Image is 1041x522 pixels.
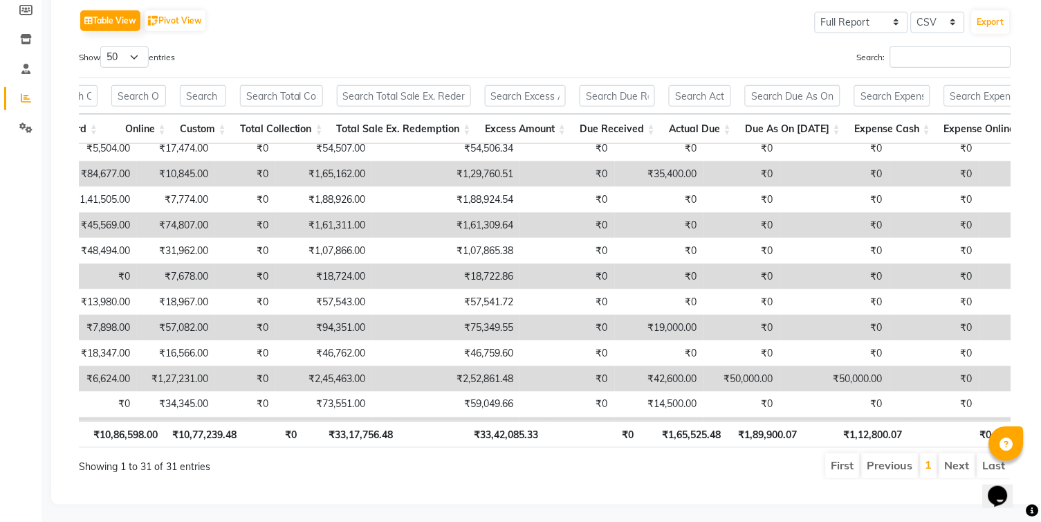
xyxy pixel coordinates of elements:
td: ₹0 [215,366,275,392]
td: ₹0 [215,213,275,238]
td: ₹0 [615,417,704,443]
th: ₹0 [910,421,999,448]
th: Expense Online: activate to sort column ascending [937,114,1033,144]
td: ₹0 [704,289,780,315]
input: Search Total Collection [240,85,323,107]
th: ₹10,77,239.48 [165,421,244,448]
input: Search Actual Due [669,85,731,107]
td: ₹0 [704,238,780,264]
td: ₹0 [520,213,615,238]
td: ₹34,345.00 [137,392,215,417]
img: pivot.png [148,16,158,26]
td: ₹2,729.00 [137,417,215,443]
td: ₹0 [520,264,615,289]
input: Search Total Sale Ex. Redemption [337,85,471,107]
th: Online: activate to sort column ascending [104,114,173,144]
td: ₹0 [215,187,275,213]
td: ₹0 [215,264,275,289]
td: ₹0 [780,213,890,238]
td: ₹0 [704,187,780,213]
th: Expense Cash: activate to sort column ascending [847,114,937,144]
td: ₹54,506.34 [372,136,520,161]
td: ₹0 [215,136,275,161]
button: Pivot View [145,10,205,31]
td: ₹7,898.00 [59,315,137,341]
td: ₹35,400.00 [615,161,704,187]
td: ₹7,678.00 [137,264,215,289]
td: ₹0 [780,136,890,161]
td: ₹0 [215,392,275,417]
td: ₹75,349.55 [372,315,520,341]
td: ₹0 [615,136,704,161]
button: Export [972,10,1010,34]
td: ₹57,541.72 [372,289,520,315]
td: ₹0 [780,238,890,264]
td: ₹1,07,865.38 [372,238,520,264]
td: ₹1,61,311.00 [275,213,372,238]
input: Search Online [111,85,166,107]
td: ₹1,29,760.51 [372,161,520,187]
td: ₹0 [890,187,979,213]
td: ₹0 [890,341,979,366]
td: ₹0 [59,264,137,289]
td: ₹1,07,866.00 [275,238,372,264]
td: ₹1,769.00 [59,417,137,443]
td: ₹59,049.66 [372,392,520,417]
td: ₹0 [520,366,615,392]
td: ₹0 [615,187,704,213]
td: ₹46,762.00 [275,341,372,366]
td: ₹0 [520,315,615,341]
td: ₹0 [890,366,979,392]
th: Total Collection: activate to sort column ascending [233,114,330,144]
td: ₹0 [890,136,979,161]
th: ₹1,89,900.07 [728,421,804,448]
th: ₹1,12,800.07 [804,421,910,448]
td: ₹0 [780,264,890,289]
td: ₹0 [615,341,704,366]
a: 1 [925,458,932,472]
td: ₹2,52,861.48 [372,366,520,392]
td: ₹0 [615,238,704,264]
td: ₹5,504.00 [59,136,137,161]
td: ₹0 [520,187,615,213]
td: ₹0 [780,315,890,341]
td: ₹0 [615,264,704,289]
input: Search Due Received [580,85,655,107]
td: ₹0 [890,289,979,315]
td: ₹0 [890,264,979,289]
td: ₹0 [704,264,780,289]
td: ₹18,347.00 [59,341,137,366]
td: ₹0 [215,315,275,341]
td: ₹10,845.00 [137,161,215,187]
td: ₹17,474.00 [137,136,215,161]
td: ₹0 [215,341,275,366]
td: ₹50,000.00 [704,366,780,392]
td: ₹19,000.00 [615,315,704,341]
input: Search Expense Cash [854,85,930,107]
iframe: chat widget [983,467,1027,508]
td: ₹0 [890,238,979,264]
th: Custom: activate to sort column ascending [173,114,233,144]
td: ₹0 [520,238,615,264]
td: ₹0 [890,417,979,443]
th: ₹33,42,085.33 [400,421,545,448]
th: ₹0 [244,421,304,448]
th: ₹10,86,598.00 [86,421,165,448]
td: ₹0 [215,161,275,187]
td: ₹0 [780,341,890,366]
td: ₹7,774.00 [137,187,215,213]
button: Table View [80,10,140,31]
td: ₹1,41,505.00 [59,187,137,213]
th: Excess Amount: activate to sort column ascending [478,114,573,144]
td: ₹7,208.92 [372,417,520,443]
td: ₹0 [890,315,979,341]
td: ₹2,45,463.00 [275,366,372,392]
td: ₹0 [890,161,979,187]
td: ₹1,88,926.00 [275,187,372,213]
td: ₹0 [780,417,890,443]
input: Search Excess Amount [485,85,566,107]
td: ₹0 [215,417,275,443]
td: ₹0 [520,417,615,443]
td: ₹94,351.00 [275,315,372,341]
td: ₹7,209.00 [275,417,372,443]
